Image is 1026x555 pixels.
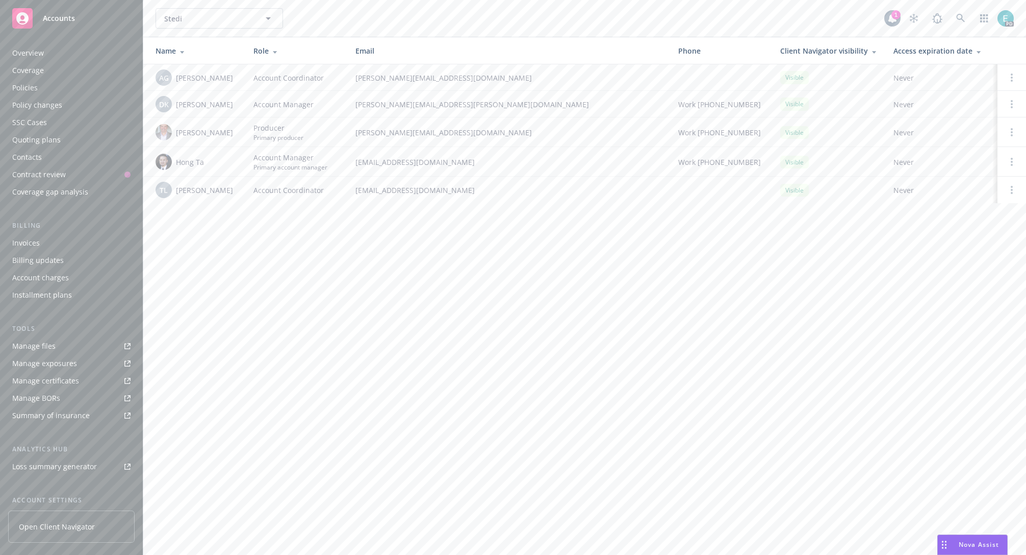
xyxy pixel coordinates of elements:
span: [EMAIL_ADDRESS][DOMAIN_NAME] [355,185,662,196]
div: Visible [780,156,809,168]
div: Summary of insurance [12,407,90,424]
span: Account Manager [253,99,314,110]
a: Manage BORs [8,390,135,406]
div: Policies [12,80,38,96]
span: Open Client Navigator [19,521,95,532]
span: [EMAIL_ADDRESS][DOMAIN_NAME] [355,157,662,167]
span: Nova Assist [959,540,999,549]
div: Installment plans [12,287,72,303]
span: TL [160,185,168,196]
span: Never [893,127,989,138]
div: Invoices [12,235,40,251]
span: [PERSON_NAME][EMAIL_ADDRESS][PERSON_NAME][DOMAIN_NAME] [355,99,662,110]
div: Manage BORs [12,390,60,406]
div: Tools [8,324,135,334]
a: Overview [8,45,135,61]
div: Client Navigator visibility [780,45,877,56]
a: Coverage gap analysis [8,184,135,200]
a: Accounts [8,4,135,33]
div: Role [253,45,339,56]
div: Manage certificates [12,373,79,389]
div: Manage exposures [12,355,77,372]
div: Billing [8,221,135,231]
div: Account charges [12,270,69,286]
span: Primary producer [253,133,303,142]
a: Stop snowing [904,8,924,29]
span: [PERSON_NAME] [176,185,233,196]
div: Coverage [12,62,44,79]
span: AG [159,73,169,83]
a: Contract review [8,166,135,183]
button: Stedi [156,8,283,29]
div: Contract review [12,166,66,183]
div: 1 [891,10,901,19]
span: [PERSON_NAME][EMAIL_ADDRESS][DOMAIN_NAME] [355,73,662,83]
div: Visible [780,126,809,139]
a: Billing updates [8,252,135,269]
div: Contacts [12,149,42,165]
span: Work [PHONE_NUMBER] [678,157,761,167]
span: Never [893,73,989,83]
span: Account Coordinator [253,73,324,83]
a: Policy changes [8,97,135,113]
img: photo [156,124,172,140]
a: Summary of insurance [8,407,135,424]
a: Installment plans [8,287,135,303]
span: [PERSON_NAME] [176,127,233,138]
div: Email [355,45,662,56]
a: Manage certificates [8,373,135,389]
div: Drag to move [938,535,951,554]
img: photo [156,154,172,170]
span: [PERSON_NAME][EMAIL_ADDRESS][DOMAIN_NAME] [355,127,662,138]
span: Work [PHONE_NUMBER] [678,127,761,138]
span: Never [893,99,989,110]
div: Overview [12,45,44,61]
a: SSC Cases [8,114,135,131]
div: Name [156,45,237,56]
span: Stedi [164,13,252,24]
a: Report a Bug [927,8,947,29]
div: Visible [780,71,809,84]
a: Policies [8,80,135,96]
span: [PERSON_NAME] [176,99,233,110]
span: Account Manager [253,152,327,163]
div: SSC Cases [12,114,47,131]
a: Search [951,8,971,29]
span: Primary account manager [253,163,327,172]
a: Invoices [8,235,135,251]
span: Account Coordinator [253,185,324,196]
div: Access expiration date [893,45,989,56]
a: Switch app [974,8,994,29]
div: Loss summary generator [12,459,97,475]
span: [PERSON_NAME] [176,73,233,83]
a: Loss summary generator [8,459,135,475]
div: Phone [678,45,764,56]
span: Hong Ta [176,157,204,167]
a: Quoting plans [8,132,135,148]
span: Accounts [43,14,75,22]
div: Coverage gap analysis [12,184,88,200]
div: Account settings [8,495,135,505]
div: Visible [780,98,809,110]
span: Work [PHONE_NUMBER] [678,99,761,110]
span: Never [893,185,989,196]
div: Policy changes [12,97,62,113]
a: Manage files [8,338,135,354]
div: Analytics hub [8,444,135,454]
img: photo [997,10,1014,27]
div: Manage files [12,338,56,354]
a: Account charges [8,270,135,286]
div: Billing updates [12,252,64,269]
div: Quoting plans [12,132,61,148]
div: Visible [780,184,809,197]
button: Nova Assist [937,535,1008,555]
a: Manage exposures [8,355,135,372]
a: Coverage [8,62,135,79]
span: Never [893,157,989,167]
span: DK [159,99,169,110]
span: Producer [253,123,303,133]
a: Contacts [8,149,135,165]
